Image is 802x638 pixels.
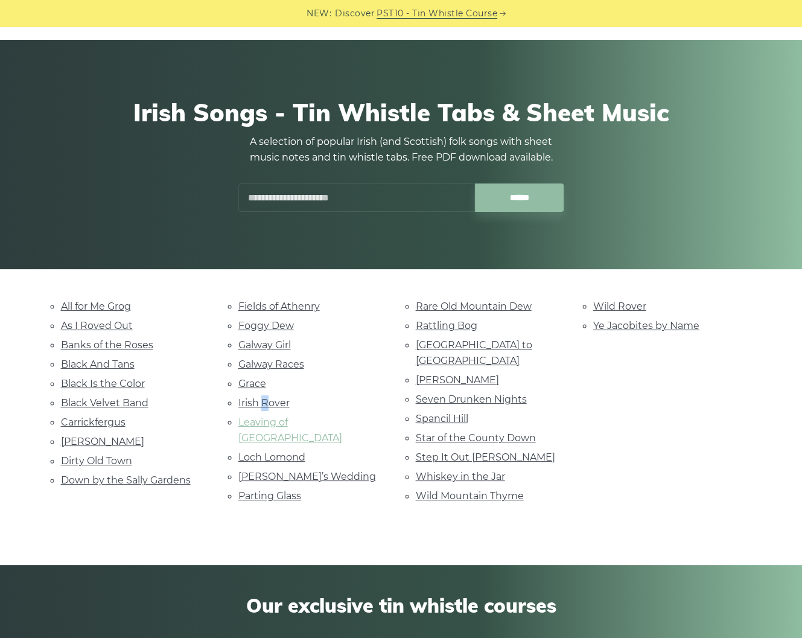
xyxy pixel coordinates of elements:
a: Loch Lomond [238,451,305,463]
a: Step It Out [PERSON_NAME] [416,451,555,463]
a: Parting Glass [238,490,301,502]
a: Leaving of [GEOGRAPHIC_DATA] [238,416,342,444]
a: Dirty Old Town [61,455,132,467]
a: As I Roved Out [61,320,133,331]
a: Carrickfergus [61,416,126,428]
a: [PERSON_NAME] [416,374,499,386]
p: A selection of popular Irish (and Scottish) folk songs with sheet music notes and tin whistle tab... [238,134,564,165]
a: Seven Drunken Nights [416,394,527,405]
a: Foggy Dew [238,320,294,331]
a: Irish Rover [238,397,290,409]
a: Whiskey in the Jar [416,471,505,482]
span: NEW: [307,7,331,21]
span: Our exclusive tin whistle courses [61,594,742,617]
a: [GEOGRAPHIC_DATA] to [GEOGRAPHIC_DATA] [416,339,532,366]
a: PST10 - Tin Whistle Course [377,7,497,21]
a: Wild Mountain Thyme [416,490,524,502]
a: Galway Girl [238,339,291,351]
a: Grace [238,378,266,389]
a: [PERSON_NAME] [61,436,144,447]
a: [PERSON_NAME]’s Wedding [238,471,376,482]
h1: Irish Songs - Tin Whistle Tabs & Sheet Music [61,98,742,127]
a: Black Velvet Band [61,397,148,409]
a: Fields of Athenry [238,301,320,312]
a: Galway Races [238,359,304,370]
a: Rare Old Mountain Dew [416,301,532,312]
a: Rattling Bog [416,320,477,331]
a: Black Is the Color [61,378,145,389]
a: Wild Rover [593,301,646,312]
a: Down by the Sally Gardens [61,474,191,486]
a: Ye Jacobites by Name [593,320,699,331]
a: All for Me Grog [61,301,131,312]
a: Star of the County Down [416,432,536,444]
a: Banks of the Roses [61,339,153,351]
a: Spancil Hill [416,413,468,424]
span: Discover [335,7,375,21]
a: Black And Tans [61,359,135,370]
